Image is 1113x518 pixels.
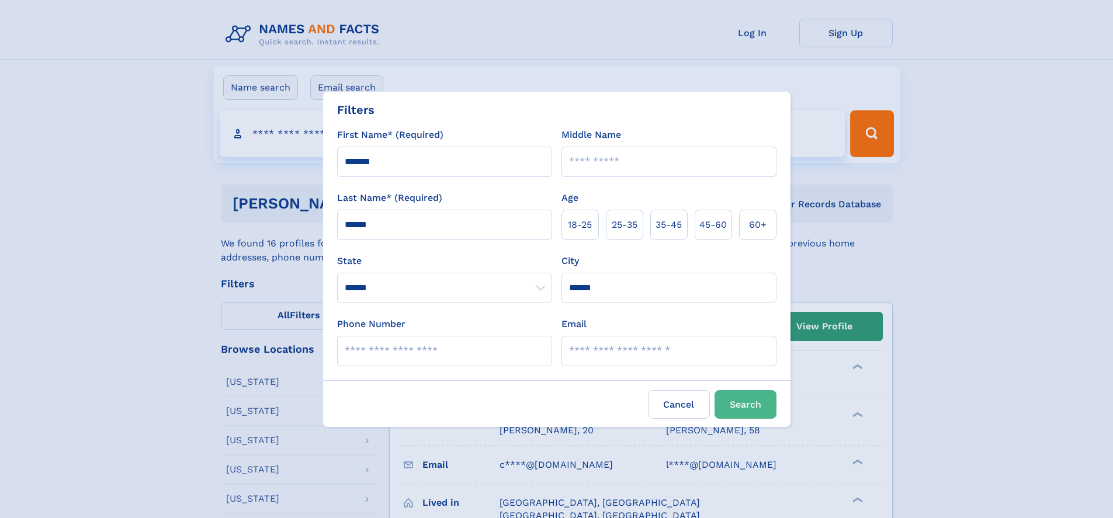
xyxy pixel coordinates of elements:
label: City [561,254,579,268]
div: Filters [337,101,375,119]
label: Email [561,317,587,331]
label: Age [561,191,578,205]
span: 45‑60 [699,218,727,232]
span: 25‑35 [612,218,637,232]
label: Middle Name [561,128,621,142]
label: Last Name* (Required) [337,191,442,205]
button: Search [715,390,776,419]
label: Cancel [648,390,710,419]
span: 60+ [749,218,767,232]
label: First Name* (Required) [337,128,443,142]
span: 35‑45 [656,218,682,232]
label: State [337,254,552,268]
label: Phone Number [337,317,405,331]
span: 18‑25 [568,218,592,232]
